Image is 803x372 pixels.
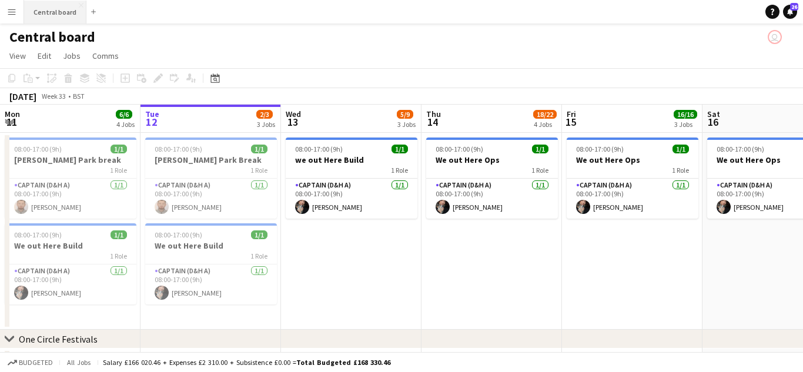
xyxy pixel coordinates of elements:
span: 1/1 [251,145,267,153]
span: 1/1 [532,145,548,153]
span: 1 Role [250,252,267,260]
span: 08:00-17:00 (9h) [155,230,202,239]
span: All jobs [65,358,93,367]
span: 1 Role [672,166,689,175]
span: 08:00-17:00 (9h) [14,145,62,153]
app-job-card: 08:00-17:00 (9h)1/1[PERSON_NAME] Park Break1 RoleCaptain (D&H A)1/108:00-17:00 (9h)[PERSON_NAME] [145,138,277,219]
span: 08:00-17:00 (9h) [717,145,764,153]
span: Budgeted [19,358,53,367]
span: 1 Role [110,166,127,175]
div: 3 Jobs [257,120,275,129]
app-job-card: 08:00-17:00 (9h)1/1We out Here Ops1 RoleCaptain (D&H A)1/108:00-17:00 (9h)[PERSON_NAME] [567,138,698,219]
span: Thu [426,109,441,119]
span: Comms [92,51,119,61]
span: 1/1 [111,230,127,239]
span: Total Budgeted £168 330.46 [296,358,390,367]
button: Budgeted [6,356,55,369]
app-card-role: Captain (D&H A)1/108:00-17:00 (9h)[PERSON_NAME] [145,264,277,304]
span: 15 [565,115,576,129]
span: 08:00-17:00 (9h) [155,145,202,153]
a: 26 [783,5,797,19]
span: Week 33 [39,92,68,100]
h3: we out Here Build [286,155,417,165]
span: 11 [3,115,20,129]
span: 08:00-17:00 (9h) [576,145,624,153]
span: 1 Role [110,252,127,260]
h3: [PERSON_NAME] Park Break [145,155,277,165]
span: 1/1 [392,145,408,153]
span: 5/9 [397,110,413,119]
div: 3 Jobs [397,120,416,129]
span: Wed [286,109,301,119]
div: 4 Jobs [534,120,556,129]
app-card-role: Captain (D&H A)1/108:00-17:00 (9h)[PERSON_NAME] [5,264,136,304]
app-user-avatar: Hayley Ekwubiri [768,30,782,44]
a: Edit [33,48,56,63]
a: Jobs [58,48,85,63]
app-card-role: Captain (D&H A)1/108:00-17:00 (9h)[PERSON_NAME] [145,179,277,219]
app-job-card: 08:00-17:00 (9h)1/1We out Here Build1 RoleCaptain (D&H A)1/108:00-17:00 (9h)[PERSON_NAME] [5,223,136,304]
div: 3 Jobs [674,120,697,129]
a: View [5,48,31,63]
span: Sat [707,109,720,119]
span: 1 Role [531,166,548,175]
app-job-card: 08:00-17:00 (9h)1/1We out Here Ops1 RoleCaptain (D&H A)1/108:00-17:00 (9h)[PERSON_NAME] [426,138,558,219]
span: 1 Role [391,166,408,175]
span: Mon [5,109,20,119]
span: 08:00-17:00 (9h) [295,145,343,153]
button: Central board [24,1,86,24]
span: 14 [424,115,441,129]
h3: [PERSON_NAME] Park break [5,155,136,165]
div: Salary £166 020.46 + Expenses £2 310.00 + Subsistence £0.00 = [103,358,390,367]
span: Jobs [63,51,81,61]
app-card-role: Captain (D&H A)1/108:00-17:00 (9h)[PERSON_NAME] [426,179,558,219]
div: 4 Jobs [116,120,135,129]
app-job-card: 08:00-17:00 (9h)1/1we out Here Build1 RoleCaptain (D&H A)1/108:00-17:00 (9h)[PERSON_NAME] [286,138,417,219]
h3: We out Here Ops [567,155,698,165]
app-job-card: 08:00-17:00 (9h)1/1We out Here Build1 RoleCaptain (D&H A)1/108:00-17:00 (9h)[PERSON_NAME] [145,223,277,304]
span: 1/1 [672,145,689,153]
span: 16/16 [674,110,697,119]
span: 13 [284,115,301,129]
span: Edit [38,51,51,61]
span: Tue [145,109,159,119]
h3: We out Here Build [5,240,136,251]
span: 2/3 [256,110,273,119]
span: 12 [143,115,159,129]
h3: We out Here Build [145,240,277,251]
div: One Circle Festivals [19,333,98,345]
h3: We out Here Ops [426,155,558,165]
h1: Central board [9,28,95,46]
div: [DATE] [9,91,36,102]
span: 6/6 [116,110,132,119]
app-card-role: Captain (D&H A)1/108:00-17:00 (9h)[PERSON_NAME] [5,179,136,219]
span: 08:00-17:00 (9h) [14,230,62,239]
span: 1 Role [250,166,267,175]
span: 1/1 [251,230,267,239]
span: 18/22 [533,110,557,119]
span: 1/1 [111,145,127,153]
span: Fri [567,109,576,119]
span: 26 [790,3,798,11]
app-job-card: 08:00-17:00 (9h)1/1[PERSON_NAME] Park break1 RoleCaptain (D&H A)1/108:00-17:00 (9h)[PERSON_NAME] [5,138,136,219]
a: Comms [88,48,123,63]
span: 08:00-17:00 (9h) [436,145,483,153]
div: BST [73,92,85,100]
app-card-role: Captain (D&H A)1/108:00-17:00 (9h)[PERSON_NAME] [567,179,698,219]
span: View [9,51,26,61]
app-card-role: Captain (D&H A)1/108:00-17:00 (9h)[PERSON_NAME] [286,179,417,219]
span: 16 [705,115,720,129]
